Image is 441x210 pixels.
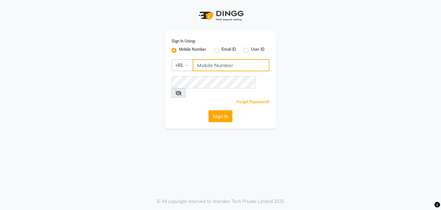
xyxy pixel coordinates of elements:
label: Mobile Number [179,47,206,54]
a: Forgot Password? [237,99,269,104]
label: User ID [251,47,264,54]
input: Username [193,59,269,71]
label: Email ID [221,47,236,54]
label: Sign In Using: [172,38,196,44]
img: logo1.svg [195,6,246,25]
input: Username [172,76,256,88]
button: Sign In [208,110,233,122]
